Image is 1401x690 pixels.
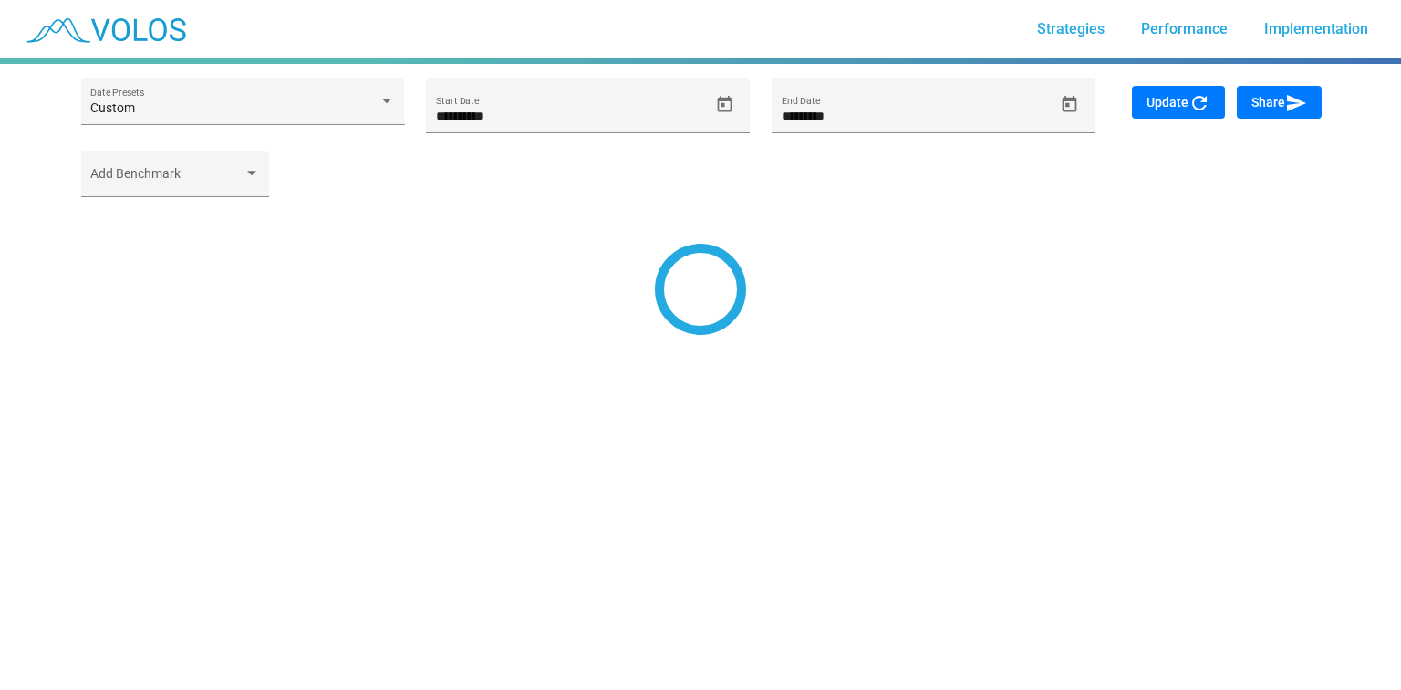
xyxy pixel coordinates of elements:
[1132,86,1225,119] button: Update
[1147,95,1210,110] span: Update
[1037,20,1105,37] span: Strategies
[1237,86,1322,119] button: Share
[1264,20,1368,37] span: Implementation
[1141,20,1228,37] span: Performance
[15,6,195,52] img: blue_transparent.png
[1053,89,1085,120] button: Open calendar
[1285,92,1307,114] mat-icon: send
[1126,13,1242,46] a: Performance
[1250,13,1383,46] a: Implementation
[709,89,741,120] button: Open calendar
[90,100,135,115] span: Custom
[1251,95,1307,110] span: Share
[1022,13,1119,46] a: Strategies
[1188,92,1210,114] mat-icon: refresh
